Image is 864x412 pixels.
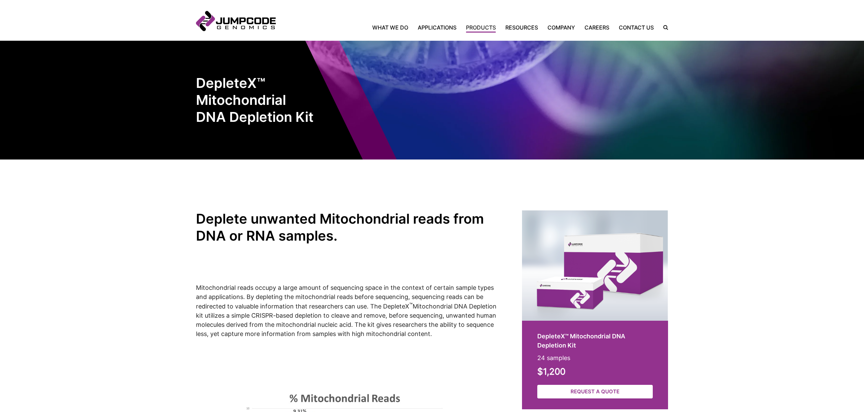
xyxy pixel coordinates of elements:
[196,210,505,244] h2: Deplete unwanted Mitochondrial reads from DNA or RNA samples.
[501,23,543,32] a: Resources
[537,353,653,362] p: 24 samples
[372,23,413,32] a: What We Do
[537,366,565,377] strong: $1,200
[537,332,653,350] h2: DepleteX™ Mitochondrial DNA Depletion Kit
[614,23,659,32] a: Contact Us
[580,23,614,32] a: Careers
[659,25,668,30] label: Search the site.
[196,75,318,126] h1: DepleteX™ Mitochondrial DNA Depletion Kit
[409,302,413,307] sup: ™
[543,23,580,32] a: Company
[537,385,653,399] a: Request a Quote
[196,283,505,338] p: Mitochondrial reads occupy a large amount of sequencing space in the context of certain sample ty...
[276,23,659,32] nav: Primary Navigation
[461,23,501,32] a: Products
[413,23,461,32] a: Applications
